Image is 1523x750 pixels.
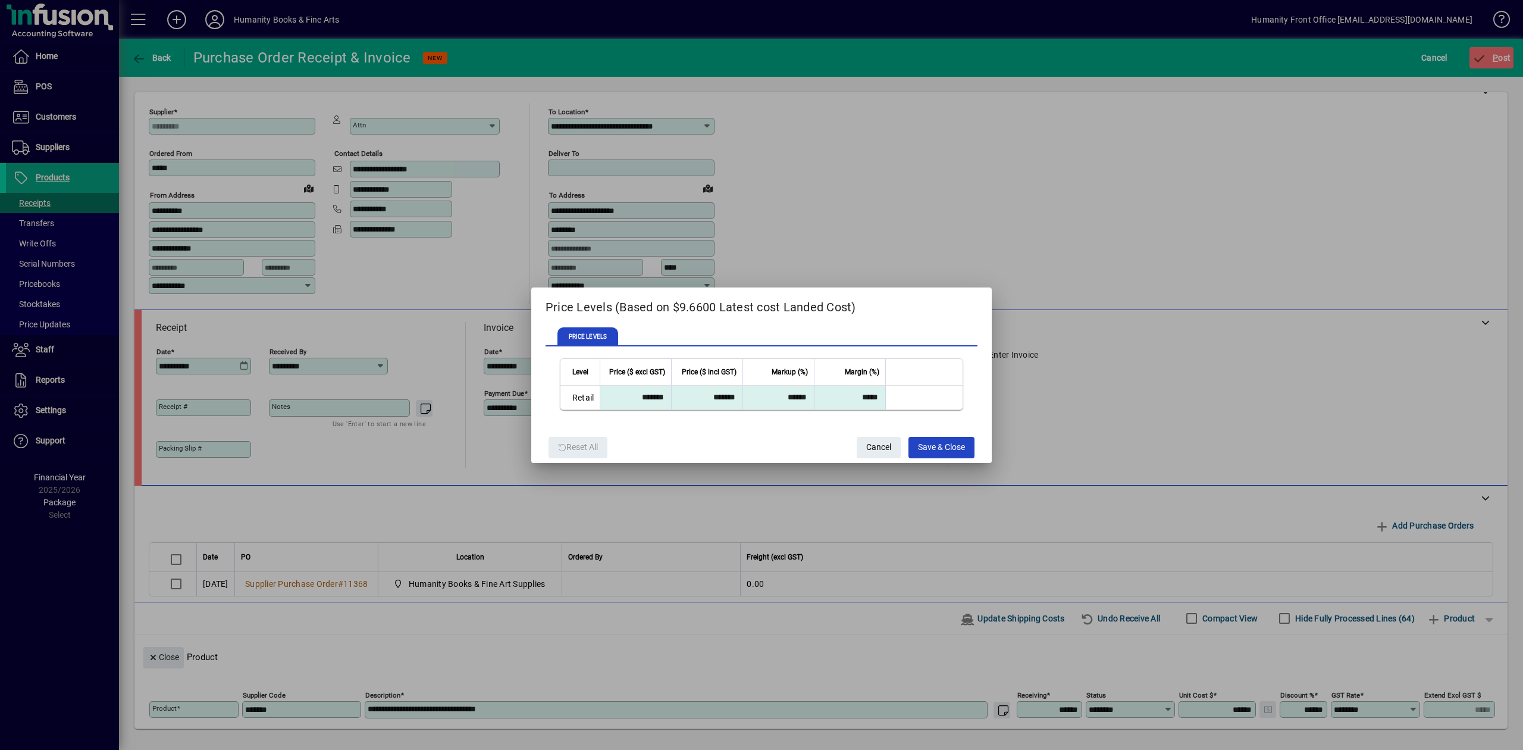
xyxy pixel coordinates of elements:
span: PRICE LEVELS [557,327,618,346]
td: Retail [560,386,600,410]
span: Markup (%) [772,365,808,379]
span: Price ($ excl GST) [609,365,665,379]
span: Level [572,365,588,379]
span: Cancel [866,437,891,457]
span: Margin (%) [845,365,879,379]
h2: Price Levels (Based on $9.6600 Latest cost Landed Cost) [531,287,992,322]
span: Price ($ incl GST) [682,365,737,379]
button: Save & Close [908,437,974,458]
button: Cancel [857,437,901,458]
span: Save & Close [918,437,965,457]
